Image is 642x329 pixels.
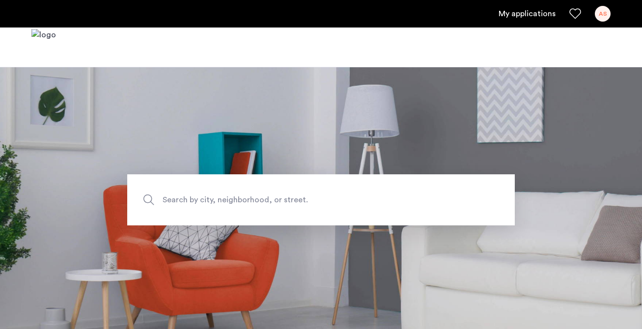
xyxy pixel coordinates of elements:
[31,29,56,66] a: Cazamio logo
[595,6,611,22] div: AS
[31,29,56,66] img: logo
[569,8,581,20] a: Favorites
[499,8,556,20] a: My application
[163,193,434,207] span: Search by city, neighborhood, or street.
[127,174,515,225] input: Apartment Search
